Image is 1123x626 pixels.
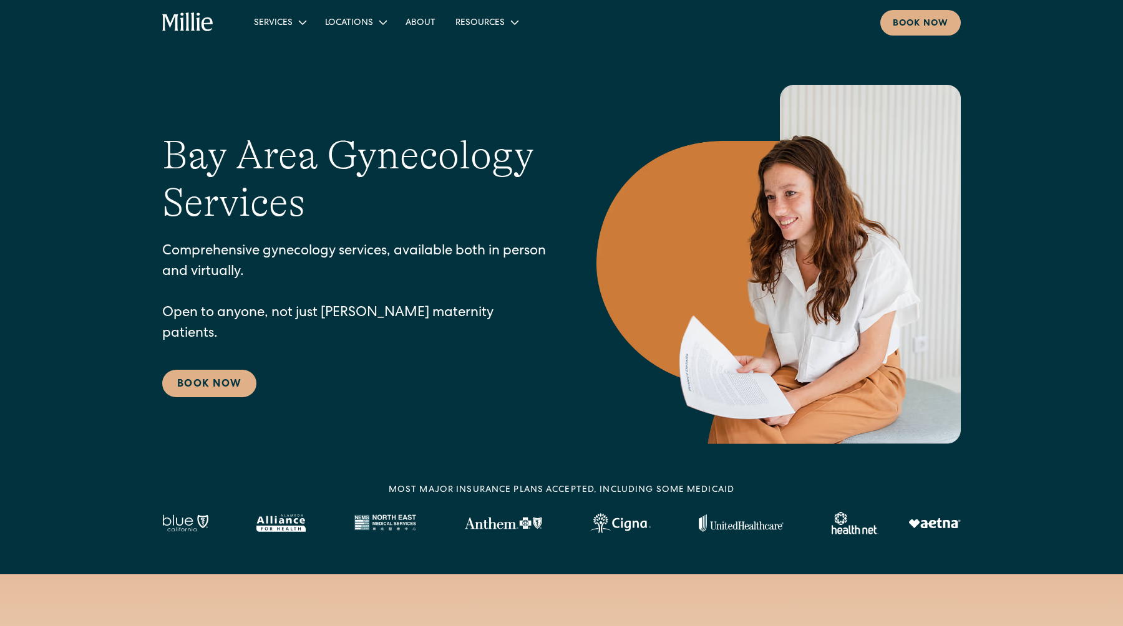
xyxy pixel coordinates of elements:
a: About [396,12,445,32]
h1: Bay Area Gynecology Services [162,132,547,228]
a: Book Now [162,370,256,397]
div: Locations [325,17,373,30]
div: Locations [315,12,396,32]
img: Healthnet logo [832,512,878,534]
img: United Healthcare logo [699,514,784,532]
img: Alameda Alliance logo [256,514,306,532]
div: Services [244,12,315,32]
div: Book now [893,17,948,31]
img: Aetna logo [908,518,961,528]
img: Blue California logo [162,514,208,532]
div: MOST MAJOR INSURANCE PLANS ACCEPTED, INCLUDING some MEDICAID [389,484,734,497]
img: Anthem Logo [464,517,542,529]
img: Smiling woman holding documents during a consultation, reflecting supportive guidance in maternit... [596,85,961,444]
div: Services [254,17,293,30]
div: Resources [445,12,527,32]
img: Cigna logo [590,513,651,533]
div: Resources [455,17,505,30]
p: Comprehensive gynecology services, available both in person and virtually. Open to anyone, not ju... [162,242,547,345]
img: North East Medical Services logo [354,514,416,532]
a: Book now [880,10,961,36]
a: home [162,12,214,32]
